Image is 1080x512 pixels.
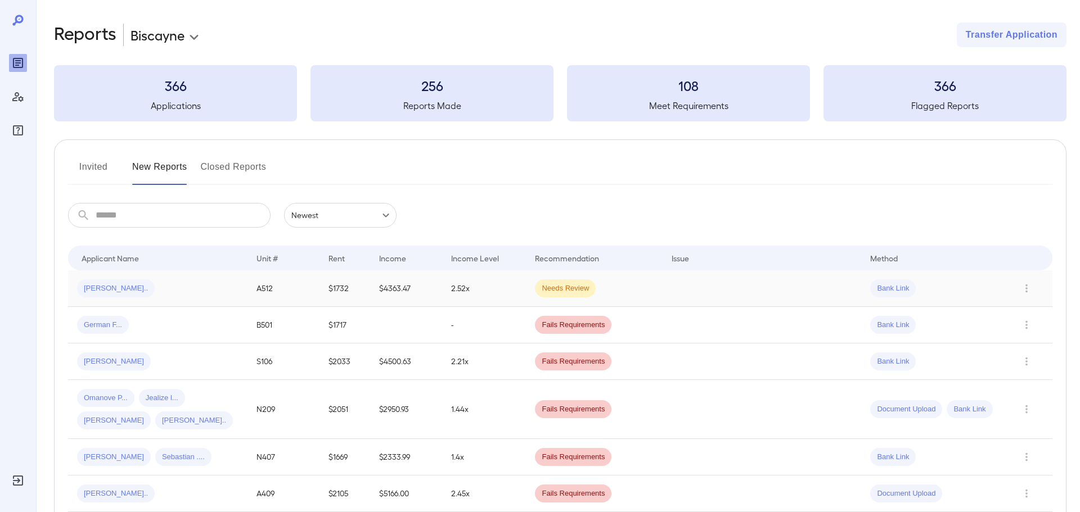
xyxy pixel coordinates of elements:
[139,393,185,404] span: Jealize l...
[870,404,942,415] span: Document Upload
[535,320,611,330] span: Fails Requirements
[1018,400,1036,418] button: Row Actions
[247,307,319,343] td: B501
[870,320,916,330] span: Bank Link
[370,270,442,307] td: $4363.47
[284,203,397,228] div: Newest
[451,251,499,265] div: Income Level
[247,380,319,439] td: N209
[442,307,526,343] td: -
[567,76,810,94] h3: 108
[247,439,319,475] td: N407
[947,404,992,415] span: Bank Link
[535,251,599,265] div: Recommendation
[9,121,27,139] div: FAQ
[1018,484,1036,502] button: Row Actions
[310,99,553,112] h5: Reports Made
[370,380,442,439] td: $2950.93
[256,251,278,265] div: Unit #
[319,475,371,512] td: $2105
[310,76,553,94] h3: 256
[201,158,267,185] button: Closed Reports
[77,283,155,294] span: [PERSON_NAME]..
[870,488,942,499] span: Document Upload
[957,22,1066,47] button: Transfer Application
[247,343,319,380] td: S106
[567,99,810,112] h5: Meet Requirements
[77,488,155,499] span: [PERSON_NAME]..
[370,343,442,380] td: $4500.63
[9,88,27,106] div: Manage Users
[535,356,611,367] span: Fails Requirements
[823,99,1066,112] h5: Flagged Reports
[870,251,898,265] div: Method
[155,452,211,463] span: Sebastian ....
[54,65,1066,121] summary: 366Applications256Reports Made108Meet Requirements366Flagged Reports
[82,251,139,265] div: Applicant Name
[54,22,116,47] h2: Reports
[442,439,526,475] td: 1.4x
[535,452,611,463] span: Fails Requirements
[319,439,371,475] td: $1669
[130,26,184,44] p: Biscayne
[54,76,297,94] h3: 366
[247,475,319,512] td: A409
[319,307,371,343] td: $1717
[9,54,27,72] div: Reports
[870,356,916,367] span: Bank Link
[77,393,134,404] span: Omanove P...
[442,343,526,380] td: 2.21x
[672,251,690,265] div: Issue
[370,439,442,475] td: $2333.99
[9,472,27,490] div: Log Out
[870,452,916,463] span: Bank Link
[1018,316,1036,334] button: Row Actions
[77,452,151,463] span: [PERSON_NAME]
[68,158,119,185] button: Invited
[442,475,526,512] td: 2.45x
[535,283,596,294] span: Needs Review
[328,251,346,265] div: Rent
[77,415,151,426] span: [PERSON_NAME]
[54,99,297,112] h5: Applications
[1018,352,1036,370] button: Row Actions
[1018,279,1036,297] button: Row Actions
[535,404,611,415] span: Fails Requirements
[442,270,526,307] td: 2.52x
[442,380,526,439] td: 1.44x
[319,343,371,380] td: $2033
[319,380,371,439] td: $2051
[77,320,129,330] span: German F...
[155,415,233,426] span: [PERSON_NAME]..
[379,251,406,265] div: Income
[247,270,319,307] td: A512
[77,356,151,367] span: [PERSON_NAME]
[535,488,611,499] span: Fails Requirements
[370,475,442,512] td: $5166.00
[870,283,916,294] span: Bank Link
[1018,448,1036,466] button: Row Actions
[319,270,371,307] td: $1732
[823,76,1066,94] h3: 366
[132,158,187,185] button: New Reports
